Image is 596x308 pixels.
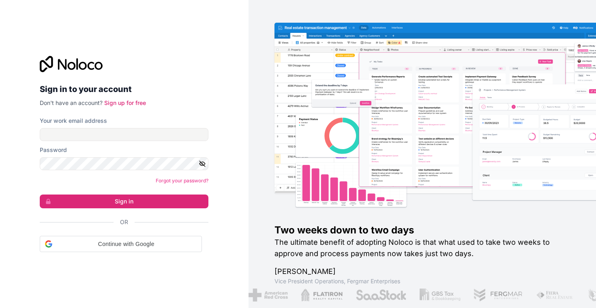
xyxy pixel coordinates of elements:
[274,277,570,285] h1: Vice President Operations , Fergmar Enterprises
[248,289,287,302] img: /assets/american-red-cross-BAupjrZR.png
[40,117,107,125] label: Your work email address
[40,82,208,96] h2: Sign in to your account
[274,237,570,259] h2: The ultimate benefit of adopting Noloco is that what used to take two weeks to approve and proces...
[40,146,67,154] label: Password
[120,218,128,226] span: Or
[473,289,522,302] img: /assets/fergmar-CudnrXN5.png
[274,224,570,237] h1: Two weeks down to two days
[156,178,208,184] a: Forgot your password?
[56,240,197,248] span: Continue with Google
[40,128,208,141] input: Email address
[535,289,573,302] img: /assets/fiera-fwj2N5v4.png
[104,99,146,106] a: Sign up for free
[40,157,208,170] input: Password
[419,289,460,302] img: /assets/gbstax-C-GtDUiK.png
[36,251,206,269] iframe: Sign in with Google Button
[300,289,342,302] img: /assets/flatiron-C8eUkumj.png
[40,236,202,252] div: Continue with Google
[274,266,570,277] h1: [PERSON_NAME]
[40,99,103,106] span: Don't have an account?
[355,289,406,302] img: /assets/saastock-C6Zbiodz.png
[40,195,208,208] button: Sign in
